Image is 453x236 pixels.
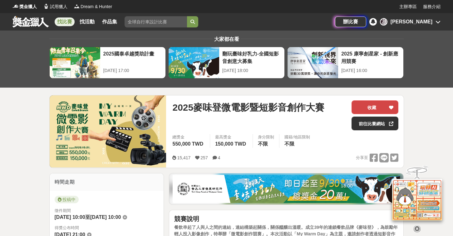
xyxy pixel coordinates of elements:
[173,175,400,203] img: 1c81a89c-c1b3-4fd6-9c6e-7d29d79abef5.jpg
[352,117,398,130] a: 前往比賽網站
[19,3,37,10] span: 獎金獵人
[356,153,368,162] span: 分享至
[172,100,324,114] span: 2025麥味登微電影暨短影音創作大賽
[55,214,85,220] span: [DATE] 10:00
[215,141,246,147] span: 150,000 TWD
[284,141,294,147] span: 不限
[55,196,79,203] span: 投稿中
[85,214,90,220] span: 至
[423,3,441,10] a: 服務介紹
[50,95,166,167] img: Cover Image
[174,215,199,222] strong: 競賽說明
[125,16,187,27] input: 全球自行車設計比賽
[74,3,80,9] img: Logo
[200,155,208,160] span: 257
[43,3,67,10] a: Logo試用獵人
[391,18,432,26] div: [PERSON_NAME]
[103,67,162,74] div: [DATE] 17:00
[55,225,159,231] span: 得獎公布時間
[215,134,248,140] span: 最高獎金
[352,100,398,114] button: 收藏
[392,176,442,218] img: d2146d9a-e6f6-4337-9592-8cefde37ba6b.png
[218,155,220,160] span: 4
[258,141,268,147] span: 不限
[341,67,400,74] div: [DATE] 16:00
[172,141,203,147] span: 550,000 TWD
[100,17,120,26] a: 作品集
[284,134,310,140] div: 國籍/地區限制
[12,3,19,9] img: Logo
[55,17,75,26] a: 找比賽
[172,134,205,140] span: 總獎金
[74,3,112,10] a: LogoDream & Hunter
[399,3,417,10] a: 主辦專區
[222,67,281,74] div: [DATE] 18:00
[168,47,285,79] a: 翻玩臺味好乳力-全國短影音創意大募集[DATE] 18:00
[177,155,190,160] span: 15,417
[222,50,281,64] div: 翻玩臺味好乳力-全國短影音創意大募集
[90,214,121,220] span: [DATE] 10:00
[380,18,387,26] div: 馮
[335,17,366,27] a: 辦比賽
[77,17,97,26] a: 找活動
[43,3,49,9] img: Logo
[287,47,404,79] a: 2025 康寧創星家 - 創新應用競賽[DATE] 16:00
[213,36,241,42] span: 大家都在看
[81,3,112,10] span: Dream & Hunter
[50,3,67,10] span: 試用獵人
[55,208,71,213] span: 徵件期間
[103,50,162,64] div: 2025國泰卓越獎助計畫
[341,50,400,64] div: 2025 康寧創星家 - 創新應用競賽
[49,47,166,79] a: 2025國泰卓越獎助計畫[DATE] 17:00
[50,173,164,191] div: 時間走期
[258,134,274,140] div: 身分限制
[12,3,37,10] a: Logo獎金獵人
